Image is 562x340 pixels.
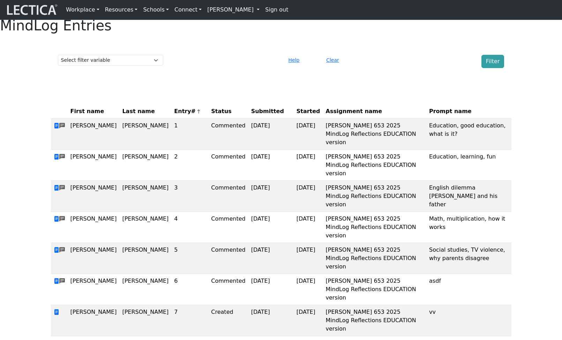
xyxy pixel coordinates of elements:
[248,243,294,274] td: [DATE]
[323,274,426,305] td: [PERSON_NAME] 653 2025 MindLog Reflections EDUCATION version
[323,150,426,181] td: [PERSON_NAME] 653 2025 MindLog Reflections EDUCATION version
[54,216,59,222] span: view
[294,104,323,119] th: Started
[54,154,59,160] span: view
[119,150,171,181] td: [PERSON_NAME]
[294,274,323,305] td: [DATE]
[481,55,504,68] button: Filter
[54,278,59,284] span: view
[285,55,303,66] button: Help
[54,185,59,191] span: view
[248,274,294,305] td: [DATE]
[59,277,65,286] span: comments
[208,150,248,181] td: Commented
[294,150,323,181] td: [DATE]
[323,305,426,336] td: [PERSON_NAME] 653 2025 MindLog Reflections EDUCATION version
[68,305,120,336] td: [PERSON_NAME]
[208,212,248,243] td: Commented
[119,104,171,119] th: Last name
[54,247,59,253] span: view
[211,107,232,116] span: Status
[171,305,208,336] td: 7
[102,3,141,17] a: Resources
[323,181,426,212] td: [PERSON_NAME] 653 2025 MindLog Reflections EDUCATION version
[59,122,65,130] span: comments
[119,274,171,305] td: [PERSON_NAME]
[285,57,303,63] a: Help
[208,274,248,305] td: Commented
[68,150,120,181] td: [PERSON_NAME]
[208,181,248,212] td: Commented
[171,181,208,212] td: 3
[426,119,511,150] td: Education, good education, what is it?
[54,123,59,129] span: view
[429,107,472,116] span: Prompt name
[426,243,511,274] td: Social studies, TV violence, why parents disagree
[68,243,120,274] td: [PERSON_NAME]
[119,119,171,150] td: [PERSON_NAME]
[172,3,204,17] a: Connect
[171,243,208,274] td: 5
[251,107,284,116] span: Submitted
[294,305,323,336] td: [DATE]
[59,153,65,161] span: comments
[426,181,511,212] td: English dilemma [PERSON_NAME] and his father
[204,3,262,17] a: [PERSON_NAME]
[68,212,120,243] td: [PERSON_NAME]
[208,305,248,336] td: Created
[63,3,102,17] a: Workplace
[248,305,294,336] td: [DATE]
[119,212,171,243] td: [PERSON_NAME]
[171,150,208,181] td: 2
[323,212,426,243] td: [PERSON_NAME] 653 2025 MindLog Reflections EDUCATION version
[140,3,172,17] a: Schools
[248,119,294,150] td: [DATE]
[208,119,248,150] td: Commented
[174,107,205,116] span: Entry#
[68,274,120,305] td: [PERSON_NAME]
[426,212,511,243] td: Math, multiplication, how it works
[59,184,65,192] span: comments
[59,246,65,254] span: comments
[294,243,323,274] td: [DATE]
[208,243,248,274] td: Commented
[119,243,171,274] td: [PERSON_NAME]
[294,212,323,243] td: [DATE]
[68,119,120,150] td: [PERSON_NAME]
[171,274,208,305] td: 6
[5,3,58,16] img: lecticalive
[119,305,171,336] td: [PERSON_NAME]
[323,243,426,274] td: [PERSON_NAME] 653 2025 MindLog Reflections EDUCATION version
[70,107,104,116] span: First name
[248,212,294,243] td: [DATE]
[262,3,291,17] a: Sign out
[294,181,323,212] td: [DATE]
[54,309,59,316] span: view
[323,55,342,66] button: Clear
[59,215,65,223] span: comments
[323,119,426,150] td: [PERSON_NAME] 653 2025 MindLog Reflections EDUCATION version
[68,181,120,212] td: [PERSON_NAME]
[171,119,208,150] td: 1
[119,181,171,212] td: [PERSON_NAME]
[326,107,382,116] span: Assignment name
[426,150,511,181] td: Education, learning, fun
[294,119,323,150] td: [DATE]
[426,274,511,305] td: asdf
[248,181,294,212] td: [DATE]
[248,150,294,181] td: [DATE]
[426,305,511,336] td: vv
[171,212,208,243] td: 4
